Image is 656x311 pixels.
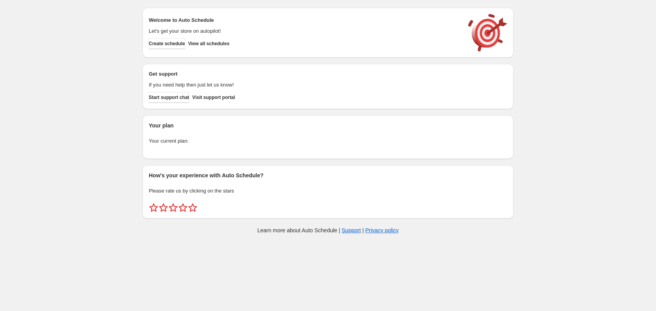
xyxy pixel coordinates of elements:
[149,137,507,145] p: Your current plan:
[149,171,507,179] h2: How's your experience with Auto Schedule?
[149,41,185,47] span: Create schedule
[149,16,460,24] h2: Welcome to Auto Schedule
[192,92,235,103] a: Visit support portal
[192,94,235,101] span: Visit support portal
[149,38,185,49] button: Create schedule
[365,227,399,233] a: Privacy policy
[149,187,507,195] p: Please rate us by clicking on the stars
[342,227,361,233] a: Support
[149,92,189,103] a: Start support chat
[149,94,189,101] span: Start support chat
[149,70,460,78] h2: Get support
[149,122,507,129] h2: Your plan
[149,81,460,89] p: If you need help then just let us know!
[188,38,230,49] button: View all schedules
[257,226,399,234] p: Learn more about Auto Schedule | |
[188,41,230,47] span: View all schedules
[149,27,460,35] p: Let's get your store on autopilot!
